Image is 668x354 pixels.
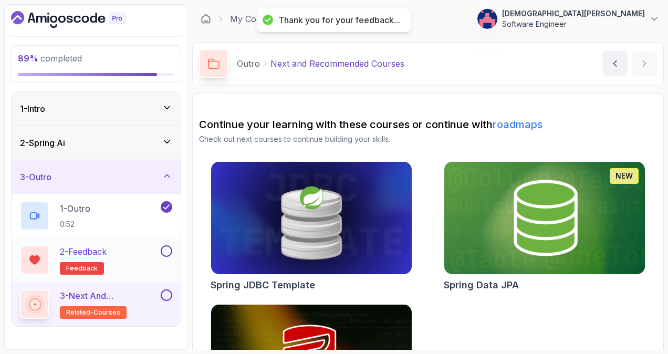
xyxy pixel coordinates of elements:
[201,14,211,24] a: Dashboard
[237,57,260,70] p: Outro
[615,171,633,181] p: NEW
[12,126,181,160] button: 2-Spring Ai
[20,289,172,319] button: 3-Next and Recommended Coursesrelated-courses
[444,278,519,293] h2: Spring Data JPA
[199,117,657,132] h2: Continue your learning with these courses or continue with
[444,161,645,293] a: Spring Data JPA cardNEWSpring Data JPA
[60,202,90,215] p: 1 - Outro
[270,57,404,70] p: Next and Recommended Courses
[20,102,45,115] h3: 1 - Intro
[230,13,278,25] a: My Courses
[211,162,412,274] img: Spring JDBC Template card
[60,289,159,302] p: 3 - Next and Recommended Courses
[211,278,315,293] h2: Spring JDBC Template
[11,11,150,28] a: Dashboard
[12,92,181,126] button: 1-Intro
[12,160,181,194] button: 3-Outro
[493,118,542,131] a: roadmaps
[20,171,51,183] h3: 3 - Outro
[18,53,82,64] span: completed
[20,201,172,231] button: 1-Outro0:52
[602,51,628,76] button: previous content
[211,161,412,293] a: Spring JDBC Template cardSpring JDBC Template
[18,53,38,64] span: 89 %
[632,51,657,76] button: next content
[60,219,90,230] p: 0:52
[444,162,645,274] img: Spring Data JPA card
[66,264,98,273] span: feedback
[502,19,645,29] p: Software Engineer
[477,8,660,29] button: user profile image[DEMOGRAPHIC_DATA][PERSON_NAME]Software Engineer
[477,9,497,29] img: user profile image
[60,245,107,258] p: 2 - Feedback
[66,308,120,317] span: related-courses
[20,245,172,275] button: 2-Feedbackfeedback
[278,15,400,26] div: Thank you for your feedback...
[20,137,65,149] h3: 2 - Spring Ai
[199,134,657,144] p: Check out next courses to continue building your skills.
[502,8,645,19] p: [DEMOGRAPHIC_DATA][PERSON_NAME]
